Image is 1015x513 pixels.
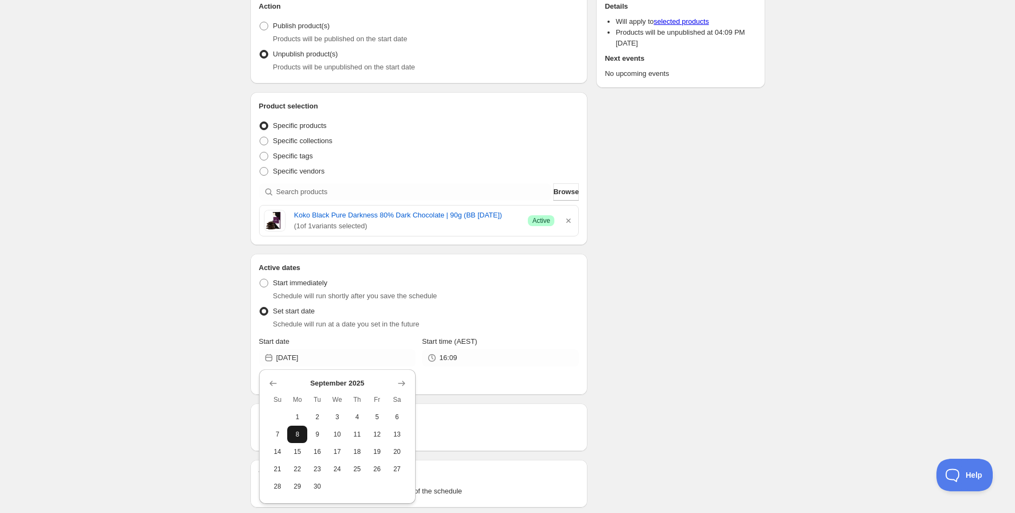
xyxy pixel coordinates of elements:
h2: Repeating [259,412,579,423]
span: Specific products [273,121,327,130]
button: Tuesday September 16 2025 [307,443,327,460]
p: No upcoming events [605,68,756,79]
span: Specific collections [273,137,333,145]
span: 10 [332,430,343,439]
span: 5 [371,413,383,421]
button: Sunday September 7 2025 [268,426,288,443]
th: Saturday [387,391,407,408]
span: Schedule will run at a date you set in the future [273,320,419,328]
span: 8 [292,430,303,439]
span: 19 [371,447,383,456]
span: Set start date [273,307,315,315]
span: 23 [312,465,323,473]
span: Unpublish product(s) [273,50,338,58]
span: 27 [391,465,403,473]
th: Monday [287,391,307,408]
h2: Details [605,1,756,12]
span: Start immediately [273,279,327,287]
button: Thursday September 11 2025 [347,426,367,443]
h2: Product selection [259,101,579,112]
span: Publish product(s) [273,22,330,30]
button: Wednesday September 17 2025 [327,443,347,460]
span: 11 [352,430,363,439]
button: Saturday September 6 2025 [387,408,407,426]
button: Sunday September 21 2025 [268,460,288,478]
span: 7 [272,430,283,439]
button: Saturday September 27 2025 [387,460,407,478]
span: Fr [371,395,383,404]
span: 15 [292,447,303,456]
span: Products will be published on the start date [273,35,408,43]
button: Monday September 29 2025 [287,478,307,495]
span: Browse [553,187,579,197]
span: 20 [391,447,403,456]
span: 18 [352,447,363,456]
span: ( 1 of 1 variants selected) [294,221,520,232]
button: Monday September 8 2025 [287,426,307,443]
h2: Tags [259,469,579,479]
span: 16 [312,447,323,456]
button: Wednesday September 24 2025 [327,460,347,478]
button: Friday September 19 2025 [367,443,387,460]
span: 1 [292,413,303,421]
span: 6 [391,413,403,421]
button: Wednesday September 3 2025 [327,408,347,426]
button: Show previous month, August 2025 [266,376,281,391]
span: Specific vendors [273,167,325,175]
th: Sunday [268,391,288,408]
span: 30 [312,482,323,491]
span: 21 [272,465,283,473]
input: Search products [276,183,552,201]
button: Saturday September 20 2025 [387,443,407,460]
span: 13 [391,430,403,439]
button: Wednesday September 10 2025 [327,426,347,443]
span: Schedule will run shortly after you save the schedule [273,292,437,300]
span: Mo [292,395,303,404]
span: 22 [292,465,303,473]
span: Products will be unpublished on the start date [273,63,415,71]
span: 24 [332,465,343,473]
span: 28 [272,482,283,491]
span: 4 [352,413,363,421]
button: Show next month, October 2025 [394,376,409,391]
span: Specific tags [273,152,313,160]
button: Monday September 15 2025 [287,443,307,460]
span: Th [352,395,363,404]
button: Thursday September 25 2025 [347,460,367,478]
th: Thursday [347,391,367,408]
button: Saturday September 13 2025 [387,426,407,443]
a: Koko Black Pure Darkness 80% Dark Chocolate | 90g (BB [DATE]) [294,210,520,221]
span: Tu [312,395,323,404]
span: 9 [312,430,323,439]
span: Start time (AEST) [422,337,477,345]
span: 26 [371,465,383,473]
span: 29 [292,482,303,491]
button: Tuesday September 2 2025 [307,408,327,426]
th: Friday [367,391,387,408]
iframe: Toggle Customer Support [936,459,993,491]
span: We [332,395,343,404]
li: Will apply to [616,16,756,27]
h2: Active dates [259,262,579,273]
button: Sunday September 14 2025 [268,443,288,460]
span: Start date [259,337,289,345]
button: Thursday September 18 2025 [347,443,367,460]
a: selected products [654,17,709,25]
button: Tuesday September 30 2025 [307,478,327,495]
span: 12 [371,430,383,439]
h2: Next events [605,53,756,64]
th: Wednesday [327,391,347,408]
span: 25 [352,465,363,473]
button: Browse [553,183,579,201]
span: 3 [332,413,343,421]
button: Friday September 12 2025 [367,426,387,443]
button: Tuesday September 23 2025 [307,460,327,478]
button: Thursday September 4 2025 [347,408,367,426]
li: Products will be unpublished at 04:09 PM [DATE] [616,27,756,49]
button: Monday September 1 2025 [287,408,307,426]
th: Tuesday [307,391,327,408]
button: Friday September 5 2025 [367,408,387,426]
button: Friday September 26 2025 [367,460,387,478]
button: Tuesday September 9 2025 [307,426,327,443]
button: Monday September 22 2025 [287,460,307,478]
